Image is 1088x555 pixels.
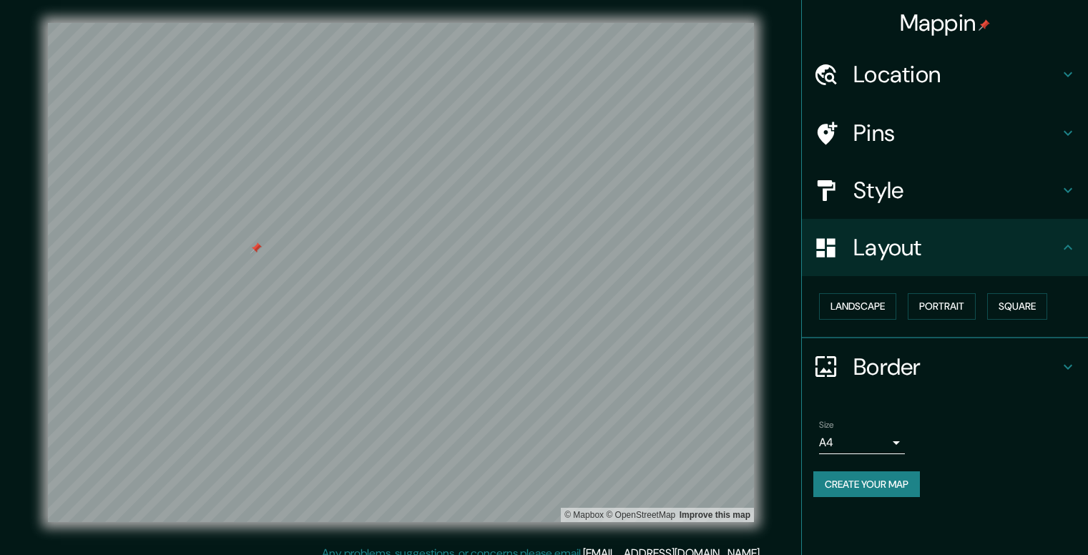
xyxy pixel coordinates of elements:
canvas: Map [48,23,754,522]
img: pin-icon.png [979,19,990,31]
a: Map feedback [680,510,750,520]
a: OpenStreetMap [606,510,675,520]
div: A4 [819,431,905,454]
a: Mapbox [564,510,604,520]
div: Location [802,46,1088,103]
h4: Mappin [900,9,991,37]
div: Border [802,338,1088,396]
h4: Layout [853,233,1059,262]
iframe: Help widget launcher [961,499,1072,539]
h4: Style [853,176,1059,205]
h4: Border [853,353,1059,381]
button: Create your map [813,471,920,498]
div: Style [802,162,1088,219]
h4: Pins [853,119,1059,147]
div: Pins [802,104,1088,162]
button: Square [987,293,1047,320]
label: Size [819,418,834,431]
button: Portrait [908,293,976,320]
div: Layout [802,219,1088,276]
h4: Location [853,60,1059,89]
button: Landscape [819,293,896,320]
